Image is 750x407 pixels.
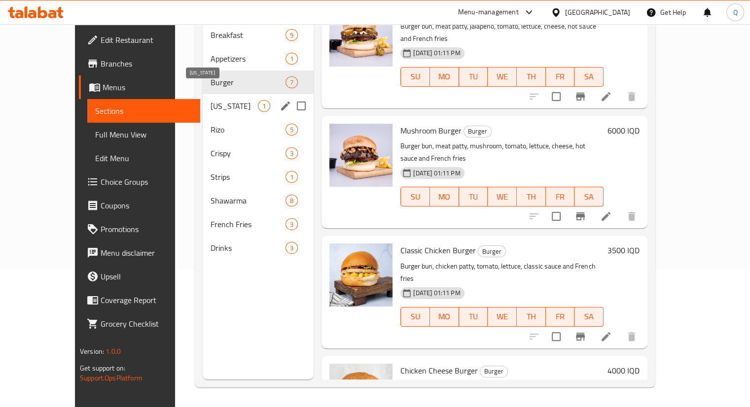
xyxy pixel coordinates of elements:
[258,102,270,111] span: 1
[409,169,464,178] span: [DATE] 01:11 PM
[106,345,121,358] span: 1.0.0
[565,7,630,18] div: [GEOGRAPHIC_DATA]
[101,176,192,188] span: Choice Groups
[480,366,508,377] div: Burger
[258,100,270,112] div: items
[101,271,192,282] span: Upsell
[286,78,297,87] span: 7
[546,187,575,206] button: FR
[203,23,314,47] div: Breakfast9
[400,260,604,285] p: Burger bun, chicken patty, tomato, lettuce, classic sauce and French fries
[578,309,600,324] span: SA
[203,94,314,118] div: [US_STATE]1edit
[211,76,286,88] span: Burger
[286,31,297,40] span: 9
[478,246,505,257] span: Burger
[211,171,286,183] span: Strips
[517,67,546,87] button: TH
[405,309,426,324] span: SU
[574,307,604,327] button: SA
[203,47,314,70] div: Appetizers1
[203,141,314,165] div: Crispy3
[480,366,507,377] span: Burger
[329,124,393,187] img: Mushroom Burger
[80,362,125,374] span: Get support on:
[95,129,192,140] span: Full Menu View
[430,307,459,327] button: MO
[211,53,286,65] span: Appetizers
[430,187,459,206] button: MO
[80,345,104,358] span: Version:
[546,307,575,327] button: FR
[101,223,192,235] span: Promotions
[211,124,286,136] span: Rizo
[521,309,542,324] span: TH
[87,146,200,170] a: Edit Menu
[463,309,484,324] span: TU
[569,325,592,348] button: Branch-specific-item
[286,54,297,64] span: 1
[79,52,200,75] a: Branches
[400,20,604,45] p: Burger bun, meat patty, jalapeno, tomato, lettuce, cheese, hot sauce and French fries
[400,187,430,206] button: SU
[574,187,604,206] button: SA
[578,69,600,84] span: SA
[79,288,200,312] a: Coverage Report
[103,81,192,93] span: Menus
[550,309,571,324] span: FR
[79,194,200,217] a: Coupons
[101,294,192,306] span: Coverage Report
[400,123,462,138] span: Mushroom Burger
[329,3,393,67] img: Jalapeno Burger
[463,190,484,204] span: TU
[607,243,640,257] h6: 3500 IQD
[463,69,484,84] span: TU
[79,28,200,52] a: Edit Restaurant
[286,172,297,182] span: 1
[569,85,592,108] button: Branch-specific-item
[87,123,200,146] a: Full Menu View
[400,67,430,87] button: SU
[405,69,426,84] span: SU
[286,147,298,159] div: items
[203,212,314,236] div: French Fries3
[203,118,314,141] div: Rizo5
[550,69,571,84] span: FR
[101,318,192,330] span: Grocery Checklist
[546,326,567,347] span: Select to update
[286,53,298,65] div: items
[211,195,286,206] div: Shawarma
[286,76,298,88] div: items
[400,363,478,378] span: Chicken Cheese Burger
[492,190,513,204] span: WE
[211,218,286,230] span: French Fries
[620,85,643,108] button: delete
[329,243,393,306] img: Classic Chicken Burger
[517,307,546,327] button: TH
[459,187,488,206] button: TU
[101,34,192,46] span: Edit Restaurant
[95,152,192,164] span: Edit Menu
[464,126,492,137] div: Burger
[79,217,200,241] a: Promotions
[546,206,567,227] span: Select to update
[430,67,459,87] button: MO
[211,100,258,112] span: [US_STATE]
[211,147,286,159] div: Crispy
[574,67,604,87] button: SA
[733,7,737,18] span: Q
[546,86,567,107] span: Select to update
[488,67,517,87] button: WE
[87,99,200,123] a: Sections
[286,195,298,206] div: items
[620,325,643,348] button: delete
[203,165,314,189] div: Strips1
[286,243,297,253] span: 3
[607,124,640,137] h6: 6000 IQD
[492,69,513,84] span: WE
[550,190,571,204] span: FR
[434,190,455,204] span: MO
[79,241,200,265] a: Menu disclaimer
